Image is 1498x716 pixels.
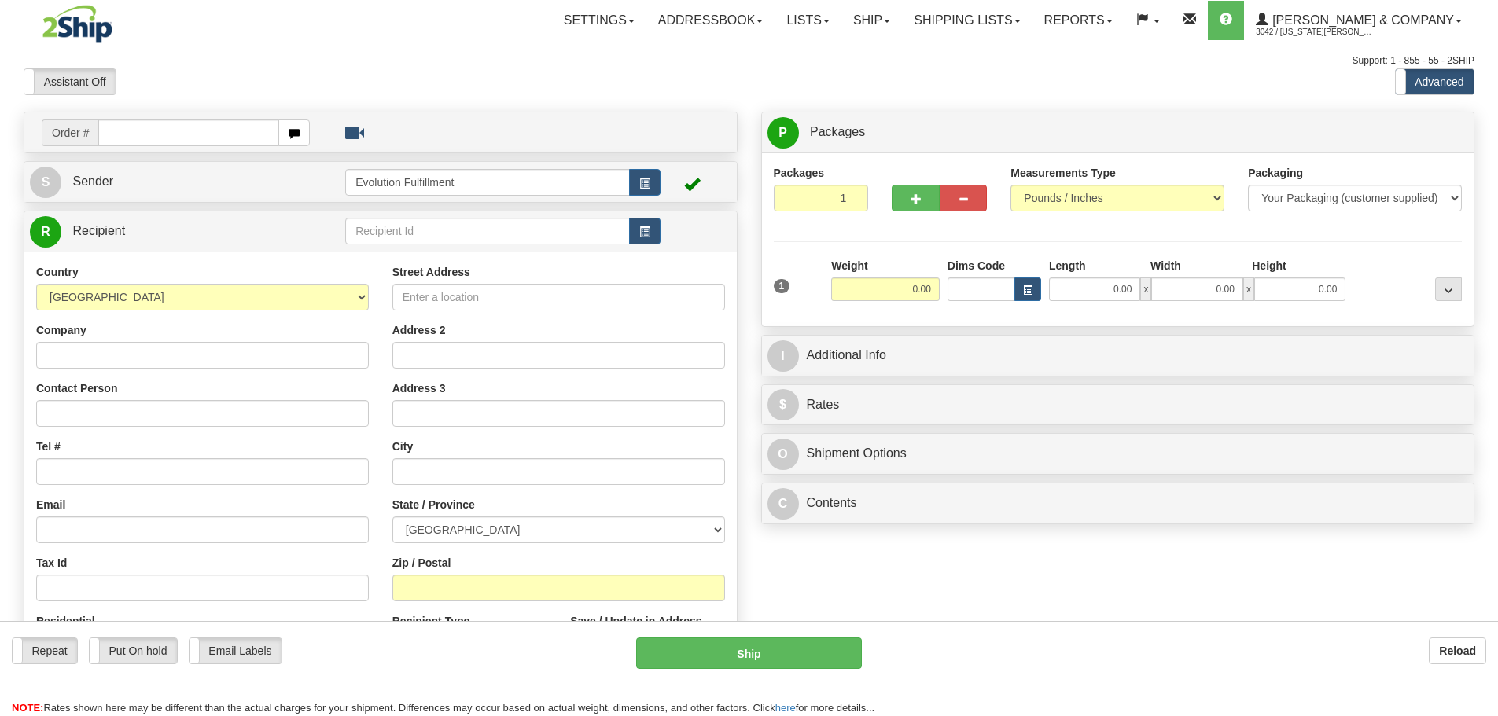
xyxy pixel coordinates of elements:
[1252,258,1286,274] label: Height
[774,165,825,181] label: Packages
[767,117,799,149] span: P
[1049,258,1086,274] label: Length
[30,167,61,198] span: S
[1032,1,1124,40] a: Reports
[775,702,796,714] a: here
[13,638,77,663] label: Repeat
[36,497,65,512] label: Email
[392,613,470,629] label: Recipient Type
[345,169,630,196] input: Sender Id
[24,54,1474,68] div: Support: 1 - 855 - 55 - 2SHIP
[1244,1,1474,40] a: [PERSON_NAME] & Company 3042 / [US_STATE][PERSON_NAME]
[636,637,862,669] button: Ship
[392,439,413,454] label: City
[72,224,125,237] span: Recipient
[767,389,1469,421] a: $Rates
[646,1,775,40] a: Addressbook
[1429,637,1486,664] button: Reload
[30,216,61,248] span: R
[552,1,646,40] a: Settings
[841,1,902,40] a: Ship
[810,125,865,138] span: Packages
[392,322,446,338] label: Address 2
[392,264,470,280] label: Street Address
[767,439,799,470] span: O
[1256,24,1374,40] span: 3042 / [US_STATE][PERSON_NAME]
[767,487,1469,520] a: CContents
[1435,277,1462,301] div: ...
[774,279,790,293] span: 1
[1150,258,1181,274] label: Width
[1462,277,1496,438] iframe: chat widget
[30,166,345,198] a: S Sender
[1439,644,1476,657] b: Reload
[831,258,867,274] label: Weight
[392,380,446,396] label: Address 3
[392,497,475,512] label: State / Province
[948,258,1005,274] label: Dims Code
[36,555,67,571] label: Tax Id
[190,638,282,663] label: Email Labels
[767,116,1469,149] a: P Packages
[36,264,79,280] label: Country
[36,613,95,629] label: Residential
[902,1,1032,40] a: Shipping lists
[36,380,117,396] label: Contact Person
[1010,165,1116,181] label: Measurements Type
[1268,13,1454,27] span: [PERSON_NAME] & Company
[767,438,1469,470] a: OShipment Options
[392,555,451,571] label: Zip / Postal
[345,218,630,244] input: Recipient Id
[767,340,799,372] span: I
[1243,277,1254,301] span: x
[24,69,116,94] label: Assistant Off
[90,638,177,663] label: Put On hold
[72,174,113,188] span: Sender
[36,322,86,338] label: Company
[1248,165,1303,181] label: Packaging
[767,389,799,420] span: $
[775,1,841,40] a: Lists
[767,340,1469,372] a: IAdditional Info
[392,284,725,310] input: Enter a location
[24,4,131,44] img: logo3042.jpg
[1396,69,1474,94] label: Advanced
[36,439,61,454] label: Tel #
[767,488,799,520] span: C
[30,215,311,248] a: R Recipient
[1140,277,1151,301] span: x
[570,613,724,644] label: Save / Update in Address Book
[12,702,43,714] span: NOTE:
[42,119,98,146] span: Order #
